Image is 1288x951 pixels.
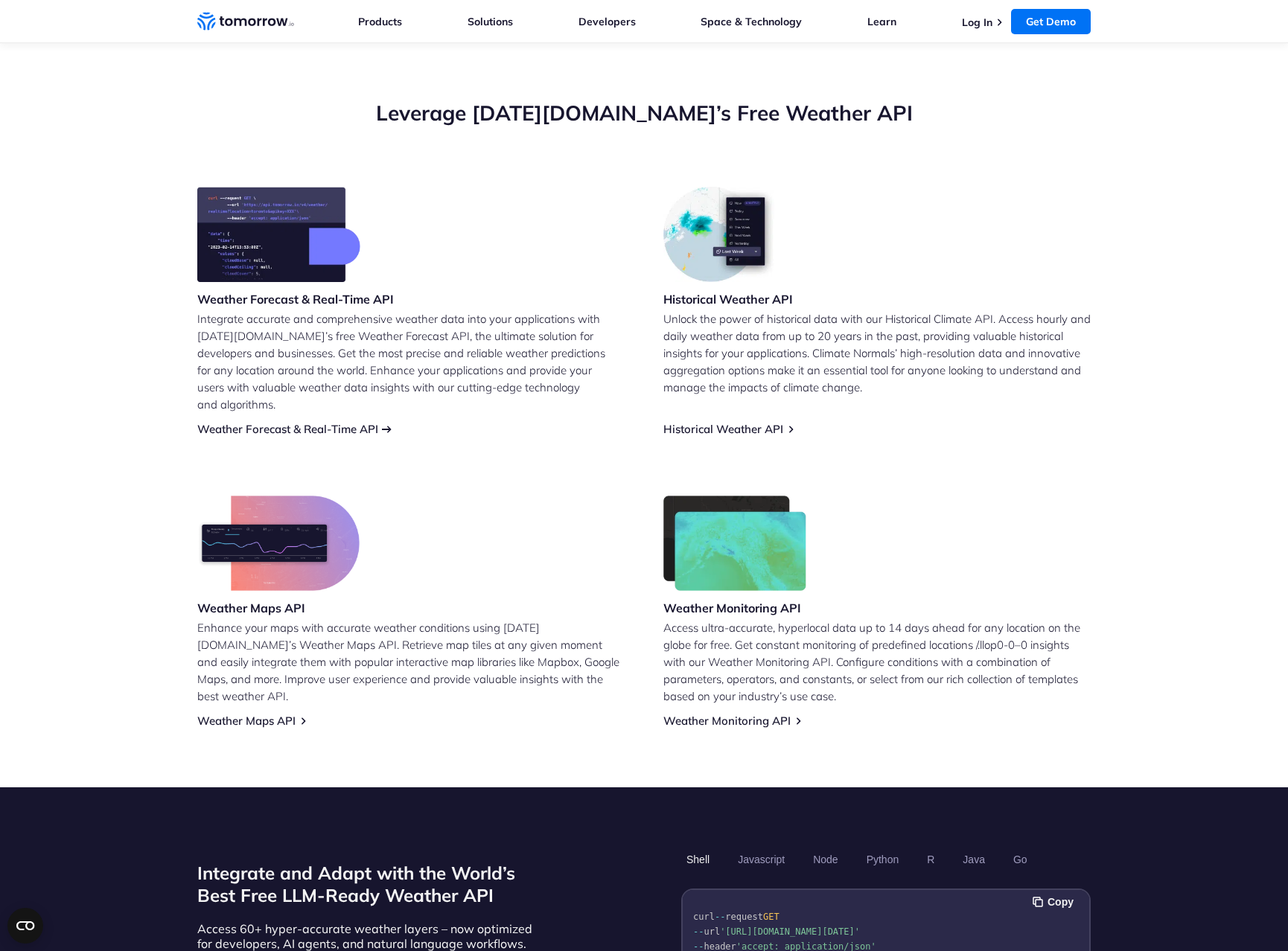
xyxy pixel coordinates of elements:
[197,291,394,307] h3: Weather Forecast & Real-Time API
[197,714,296,728] a: Weather Maps API
[197,310,625,413] p: Integrate accurate and comprehensive weather data into your applications with [DATE][DOMAIN_NAME]...
[663,714,791,728] a: Weather Monitoring API
[1011,9,1091,34] a: Get Demo
[358,15,402,28] a: Products
[957,847,990,872] button: Java
[1008,847,1033,872] button: Go
[808,847,843,872] button: Node
[763,912,780,922] span: GET
[663,422,783,436] a: Historical Weather API
[197,600,360,616] h3: Weather Maps API
[733,847,790,872] button: Javascript
[715,912,725,922] span: --
[663,291,793,307] h3: Historical Weather API
[197,99,1091,127] h2: Leverage [DATE][DOMAIN_NAME]’s Free Weather API
[720,926,860,937] span: '[URL][DOMAIN_NAME][DATE]'
[701,15,802,28] a: Space & Technology
[468,15,513,28] a: Solutions
[704,926,720,937] span: url
[867,15,896,28] a: Learn
[578,15,636,28] a: Developers
[725,912,763,922] span: request
[922,847,940,872] button: R
[197,10,294,33] a: Home link
[7,908,43,944] button: Open CMP widget
[663,619,1091,705] p: Access ultra-accurate, hyperlocal data up to 14 days ahead for any location on the globe for free...
[693,912,715,922] span: curl
[197,862,540,906] h2: Integrate and Adapt with the World’s Best Free LLM-Ready Weather API
[197,921,540,951] p: Access 60+ hyper-accurate weather layers – now optimized for developers, AI agents, and natural l...
[197,422,378,436] a: Weather Forecast & Real-Time API
[663,310,1091,396] p: Unlock the power of historical data with our Historical Climate API. Access hourly and daily weat...
[681,847,715,872] button: Shell
[663,600,806,616] h3: Weather Monitoring API
[861,847,905,872] button: Python
[1033,894,1078,910] button: Copy
[197,619,625,705] p: Enhance your maps with accurate weather conditions using [DATE][DOMAIN_NAME]’s Weather Maps API. ...
[693,926,704,937] span: --
[962,16,992,29] a: Log In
